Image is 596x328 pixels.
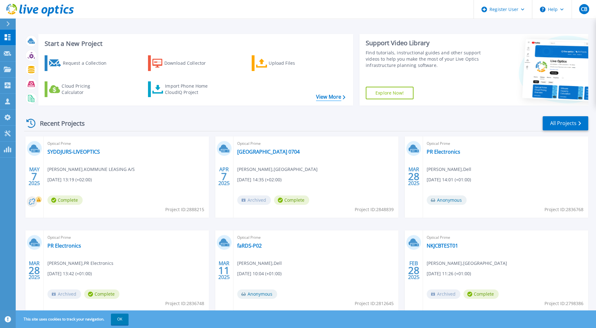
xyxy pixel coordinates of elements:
span: Complete [463,289,499,299]
a: PR Electronics [427,149,460,155]
span: [DATE] 11:26 (+01:00) [427,270,471,277]
span: [PERSON_NAME] , PR Electronics [47,260,113,267]
span: This site uses cookies to track your navigation. [17,314,128,325]
a: Cloud Pricing Calculator [45,81,115,97]
div: MAR 2025 [218,259,230,282]
span: Archived [237,195,271,205]
div: Support Video Library [366,39,482,47]
a: [GEOGRAPHIC_DATA] 0704 [237,149,300,155]
span: Optical Prime [47,140,205,147]
span: Optical Prime [427,140,584,147]
div: Download Collector [164,57,215,69]
div: Cloud Pricing Calculator [62,83,112,96]
span: 11 [218,268,230,273]
span: Project ID: 2812645 [355,300,394,307]
a: Request a Collection [45,55,115,71]
span: Anonymous [237,289,277,299]
a: All Projects [543,116,588,130]
div: Find tutorials, instructional guides and other support videos to help you make the most of your L... [366,50,482,68]
a: SYDDJURS-LIVEOPTICS [47,149,100,155]
div: FEB 2025 [408,259,420,282]
span: Project ID: 2798386 [544,300,583,307]
span: [DATE] 13:42 (+01:00) [47,270,92,277]
span: [DATE] 14:35 (+02:00) [237,176,282,183]
span: [PERSON_NAME] , [GEOGRAPHIC_DATA] [237,166,318,173]
button: OK [111,314,128,325]
span: 28 [29,268,40,273]
span: Archived [427,289,460,299]
a: PR Electronics [47,243,81,249]
span: Anonymous [427,195,467,205]
div: Upload Files [269,57,319,69]
span: [PERSON_NAME] , Dell [427,166,471,173]
span: 7 [31,174,37,179]
span: Project ID: 2836768 [544,206,583,213]
span: 7 [221,174,227,179]
a: Explore Now! [366,87,413,99]
a: NKJCBTEST01 [427,243,458,249]
a: faRDS-P02 [237,243,262,249]
div: Import Phone Home CloudIQ Project [165,83,214,96]
span: Project ID: 2888215 [165,206,204,213]
span: [DATE] 13:19 (+02:00) [47,176,92,183]
h3: Start a New Project [45,40,345,47]
span: Optical Prime [47,234,205,241]
div: Recent Projects [24,116,93,131]
div: MAR 2025 [28,259,40,282]
span: Archived [47,289,81,299]
div: MAR 2025 [408,165,420,188]
div: MAY 2025 [28,165,40,188]
span: Optical Prime [237,140,395,147]
div: Request a Collection [63,57,113,69]
span: 28 [408,268,419,273]
span: CB [581,7,587,12]
span: [PERSON_NAME] , Dell [237,260,282,267]
span: Complete [47,195,83,205]
span: Optical Prime [427,234,584,241]
span: Optical Prime [237,234,395,241]
span: Project ID: 2836748 [165,300,204,307]
a: View More [316,94,345,100]
span: 28 [408,174,419,179]
a: Download Collector [148,55,218,71]
span: [PERSON_NAME] , [GEOGRAPHIC_DATA] [427,260,507,267]
span: [DATE] 10:04 (+01:00) [237,270,282,277]
span: [PERSON_NAME] , KOMMUNE LEASING A/S [47,166,135,173]
div: APR 2025 [218,165,230,188]
a: Upload Files [252,55,322,71]
span: Complete [84,289,119,299]
span: [DATE] 14:01 (+01:00) [427,176,471,183]
span: Project ID: 2848839 [355,206,394,213]
span: Complete [274,195,309,205]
